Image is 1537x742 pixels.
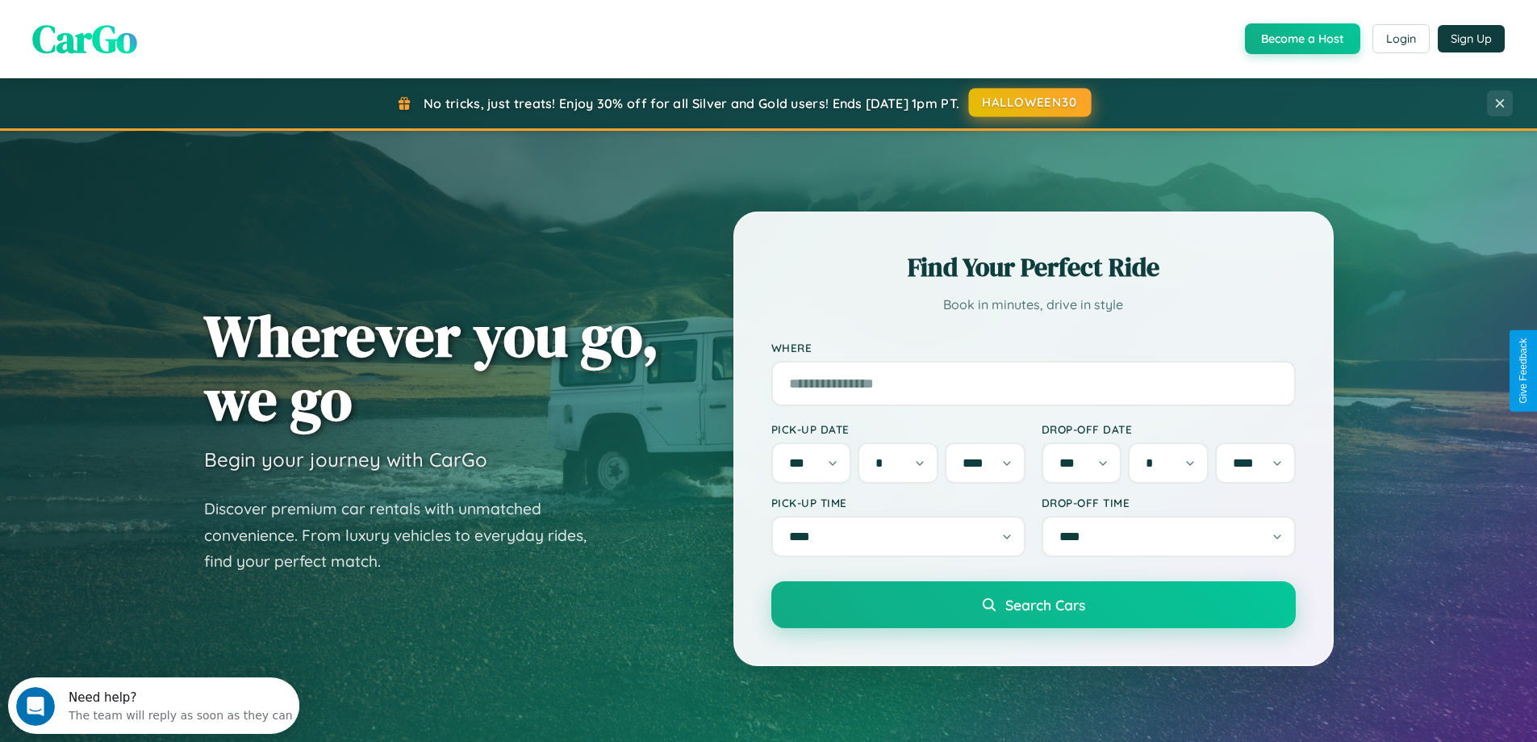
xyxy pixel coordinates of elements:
[204,447,487,472] h3: Begin your journey with CarGo
[61,14,285,27] div: Need help?
[1372,24,1430,53] button: Login
[771,293,1296,317] p: Book in minutes, drive in style
[32,12,137,65] span: CarGo
[424,95,959,111] span: No tricks, just treats! Enjoy 30% off for all Silver and Gold users! Ends [DATE] 1pm PT.
[204,496,608,575] p: Discover premium car rentals with unmatched convenience. From luxury vehicles to everyday rides, ...
[1518,338,1529,404] div: Give Feedback
[1438,25,1505,52] button: Sign Up
[1042,496,1296,509] label: Drop-off Time
[16,687,55,726] iframe: Intercom live chat
[204,304,659,431] h1: Wherever you go, we go
[969,88,1092,117] button: HALLOWEEN30
[1042,422,1296,436] label: Drop-off Date
[771,581,1296,628] button: Search Cars
[1245,23,1360,54] button: Become a Host
[61,27,285,44] div: The team will reply as soon as they can
[771,249,1296,285] h2: Find Your Perfect Ride
[6,6,300,51] div: Open Intercom Messenger
[771,496,1025,509] label: Pick-up Time
[771,341,1296,354] label: Where
[1005,596,1085,614] span: Search Cars
[8,677,299,734] iframe: Intercom live chat discovery launcher
[771,422,1025,436] label: Pick-up Date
